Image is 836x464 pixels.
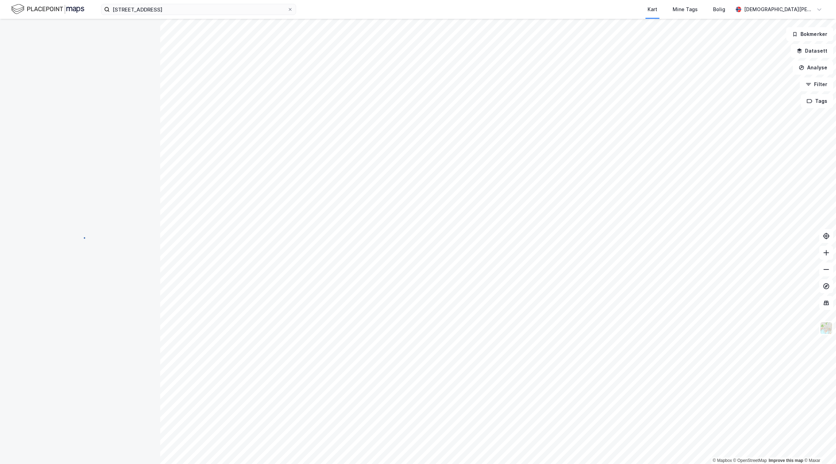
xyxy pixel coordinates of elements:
[769,458,803,463] a: Improve this map
[75,232,86,243] img: spinner.a6d8c91a73a9ac5275cf975e30b51cfb.svg
[820,321,833,335] img: Z
[801,94,833,108] button: Tags
[673,5,698,14] div: Mine Tags
[110,4,287,15] input: Søk på adresse, matrikkel, gårdeiere, leietakere eller personer
[793,61,833,75] button: Analyse
[733,458,767,463] a: OpenStreetMap
[786,27,833,41] button: Bokmerker
[713,5,725,14] div: Bolig
[11,3,84,15] img: logo.f888ab2527a4732fd821a326f86c7f29.svg
[800,77,833,91] button: Filter
[791,44,833,58] button: Datasett
[801,431,836,464] iframe: Chat Widget
[744,5,814,14] div: [DEMOGRAPHIC_DATA][PERSON_NAME]
[648,5,657,14] div: Kart
[713,458,732,463] a: Mapbox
